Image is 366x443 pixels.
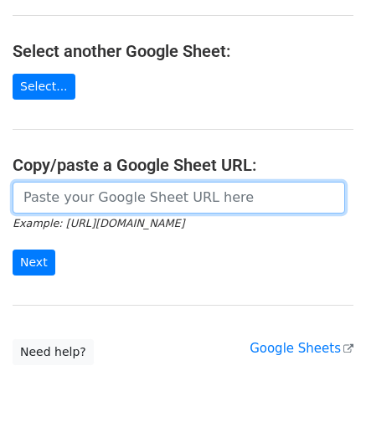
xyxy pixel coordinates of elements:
[250,341,353,356] a: Google Sheets
[13,250,55,276] input: Next
[282,363,366,443] iframe: Chat Widget
[13,217,184,229] small: Example: [URL][DOMAIN_NAME]
[13,41,353,61] h4: Select another Google Sheet:
[13,74,75,100] a: Select...
[13,182,345,214] input: Paste your Google Sheet URL here
[13,339,94,365] a: Need help?
[13,155,353,175] h4: Copy/paste a Google Sheet URL:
